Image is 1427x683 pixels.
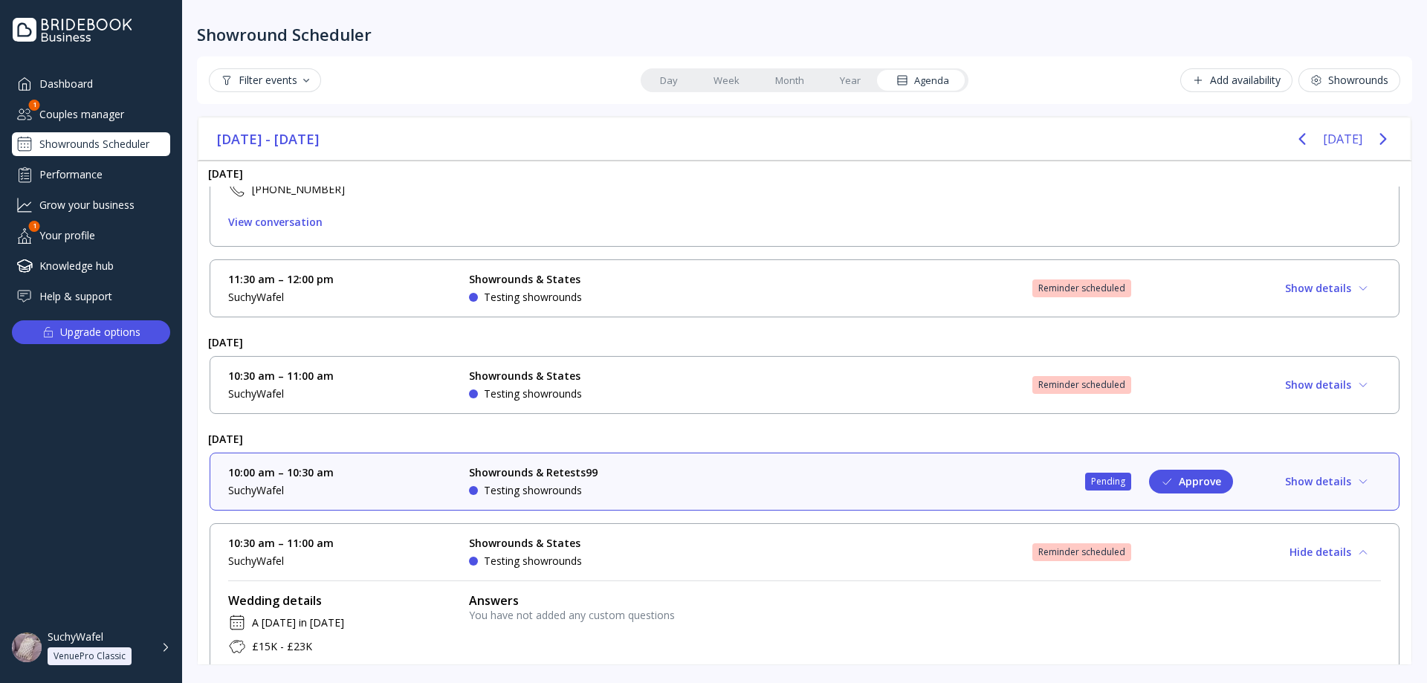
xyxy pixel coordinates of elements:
[198,329,1411,355] div: [DATE]
[1278,540,1381,564] button: Hide details
[29,221,40,232] div: 1
[484,483,582,498] div: Testing showrounds
[12,223,170,247] div: Your profile
[1273,470,1381,493] button: Show details
[484,554,582,569] div: Testing showrounds
[12,223,170,247] a: Your profile1
[469,536,582,551] div: Showrounds & States
[228,536,451,551] div: 10:30 am – 11:00 am
[822,70,878,91] a: Year
[228,272,451,287] div: 11:30 am – 12:00 pm
[228,386,451,401] div: SuchyWafel
[211,128,327,150] button: [DATE] - [DATE]
[1353,612,1427,683] iframe: Chat Widget
[469,608,1381,623] div: You have not added any custom questions
[1149,470,1233,493] button: Approve
[221,74,309,86] div: Filter events
[12,253,170,278] a: Knowledge hub
[228,290,451,305] div: SuchyWafel
[1038,379,1125,391] div: Reminder scheduled
[1180,68,1292,92] button: Add availability
[1310,74,1388,86] div: Showrounds
[1298,68,1400,92] button: Showrounds
[1368,124,1398,154] button: Next page
[484,386,582,401] div: Testing showrounds
[12,132,170,156] a: Showrounds Scheduler
[60,322,140,343] div: Upgrade options
[54,650,126,662] div: VenuePro Classic
[1273,373,1381,397] button: Show details
[12,102,170,126] a: Couples manager1
[642,70,696,91] a: Day
[228,369,451,383] div: 10:30 am – 11:00 am
[12,632,42,662] img: dpr=1,fit=cover,g=face,w=48,h=48
[197,24,372,45] div: Showround Scheduler
[228,483,451,498] div: SuchyWafel
[217,128,321,150] span: [DATE] - [DATE]
[12,102,170,126] div: Couples manager
[12,192,170,217] a: Grow your business
[469,465,598,480] div: Showrounds & Retests99
[469,272,582,287] div: Showrounds & States
[252,663,270,678] div: 100
[1091,476,1125,488] div: Pending
[198,426,1411,452] div: [DATE]
[12,320,170,344] button: Upgrade options
[1038,546,1125,558] div: Reminder scheduled
[228,554,451,569] div: SuchyWafel
[696,70,757,91] a: Week
[12,71,170,96] a: Dashboard
[252,615,344,630] div: A [DATE] in [DATE]
[1038,282,1125,294] div: Reminder scheduled
[228,465,451,480] div: 10:00 am – 10:30 am
[228,210,323,234] button: View conversation
[209,68,321,92] button: Filter events
[228,593,451,608] div: Wedding details
[1192,74,1281,86] div: Add availability
[1323,126,1362,152] button: [DATE]
[757,70,822,91] a: Month
[252,182,345,197] div: [PHONE_NUMBER]
[48,630,103,644] div: SuchyWafel
[29,100,40,111] div: 1
[469,593,1381,608] div: Answers
[1287,124,1317,154] button: Previous page
[469,369,582,383] div: Showrounds & States
[252,639,312,654] div: £15K - £23K
[198,161,1411,187] div: [DATE]
[12,284,170,308] a: Help & support
[484,290,582,305] div: Testing showrounds
[1273,276,1381,300] button: Show details
[896,74,949,88] div: Agenda
[12,162,170,187] a: Performance
[228,216,323,228] div: View conversation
